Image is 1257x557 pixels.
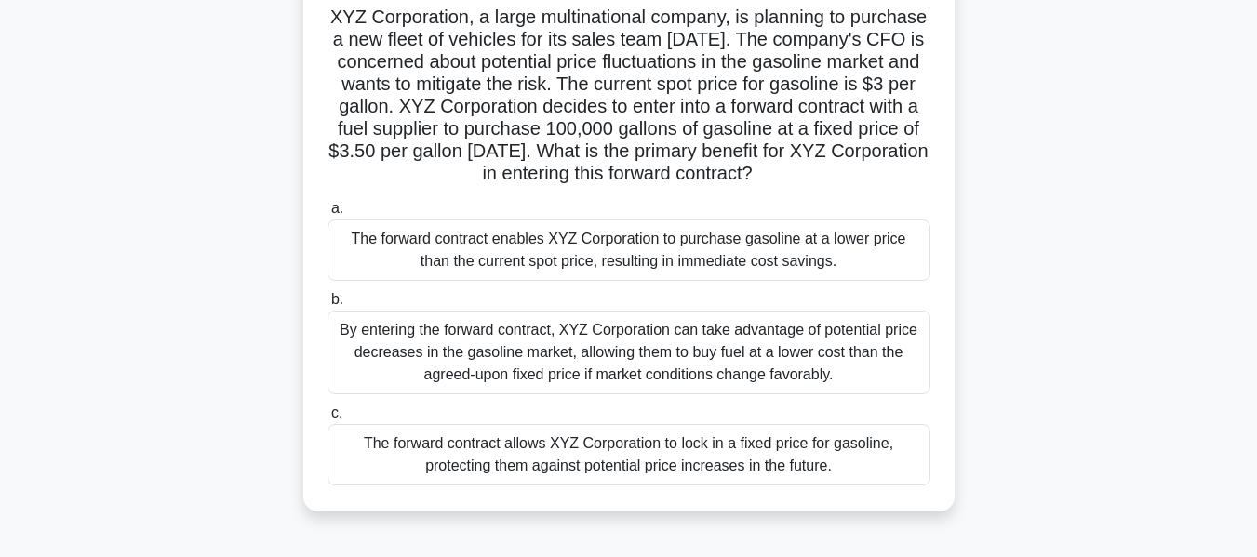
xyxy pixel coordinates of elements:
span: b. [331,291,343,307]
div: The forward contract allows XYZ Corporation to lock in a fixed price for gasoline, protecting the... [328,424,930,485]
div: The forward contract enables XYZ Corporation to purchase gasoline at a lower price than the curre... [328,219,930,281]
span: a. [331,200,343,216]
h5: XYZ Corporation, a large multinational company, is planning to purchase a new fleet of vehicles f... [326,6,932,186]
div: By entering the forward contract, XYZ Corporation can take advantage of potential price decreases... [328,311,930,394]
span: c. [331,404,342,420]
